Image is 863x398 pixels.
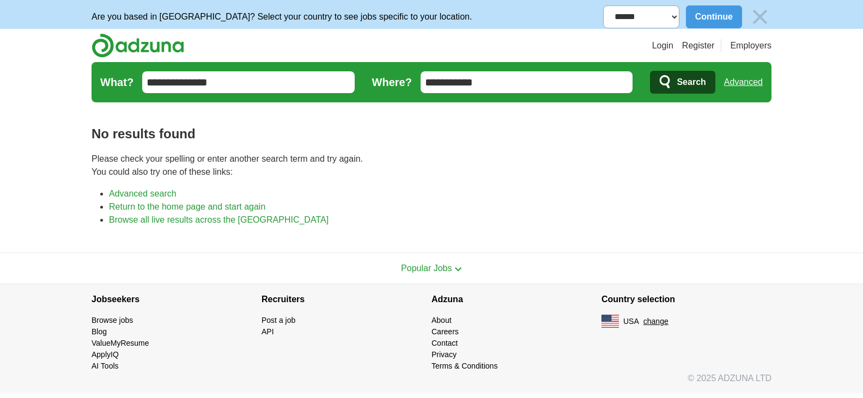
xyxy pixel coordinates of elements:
a: AI Tools [92,362,119,370]
a: Advanced search [109,189,177,198]
img: Adzuna logo [92,33,184,58]
button: Search [650,71,715,94]
a: Advanced [724,71,763,93]
a: Browse all live results across the [GEOGRAPHIC_DATA] [109,215,329,224]
label: Where? [372,74,412,90]
span: Search [677,71,706,93]
a: Employers [730,39,771,52]
a: Blog [92,327,107,336]
a: Privacy [432,350,457,359]
span: Popular Jobs [401,264,452,273]
span: USA [623,316,639,327]
a: About [432,316,452,324]
a: Return to the home page and start again [109,202,265,211]
a: Contact [432,339,458,347]
img: US flag [601,315,619,328]
a: Login [652,39,673,52]
a: ApplyIQ [92,350,119,359]
a: ValueMyResume [92,339,149,347]
div: © 2025 ADZUNA LTD [83,372,780,394]
p: Please check your spelling or enter another search term and try again. You could also try one of ... [92,152,771,179]
img: toggle icon [454,267,462,272]
h4: Country selection [601,284,771,315]
a: Register [682,39,715,52]
button: Continue [686,5,742,28]
label: What? [100,74,133,90]
a: API [262,327,274,336]
a: Careers [432,327,459,336]
a: Browse jobs [92,316,133,324]
a: Post a job [262,316,295,324]
p: Are you based in [GEOGRAPHIC_DATA]? Select your country to see jobs specific to your location. [92,10,472,23]
a: Terms & Conditions [432,362,497,370]
button: change [643,316,668,327]
img: icon_close_no_bg.svg [749,5,771,28]
h1: No results found [92,124,771,144]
